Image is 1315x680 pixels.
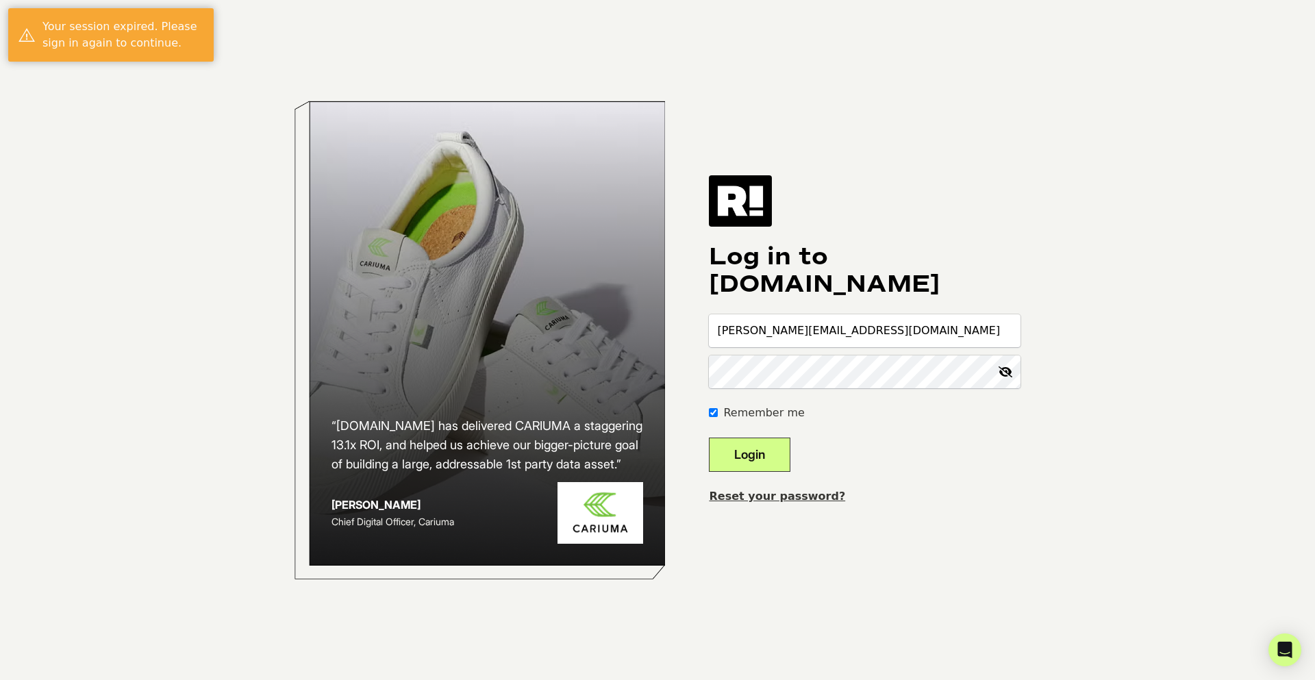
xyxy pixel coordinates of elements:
[709,314,1020,347] input: Email
[709,243,1020,298] h1: Log in to [DOMAIN_NAME]
[1268,633,1301,666] div: Open Intercom Messenger
[709,175,772,226] img: Retention.com
[331,416,644,474] h2: “[DOMAIN_NAME] has delivered CARIUMA a staggering 13.1x ROI, and helped us achieve our bigger-pic...
[331,498,421,512] strong: [PERSON_NAME]
[723,405,804,421] label: Remember me
[331,516,454,527] span: Chief Digital Officer, Cariuma
[709,490,845,503] a: Reset your password?
[42,18,203,51] div: Your session expired. Please sign in again to continue.
[558,482,643,544] img: Cariuma
[709,438,790,472] button: Login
